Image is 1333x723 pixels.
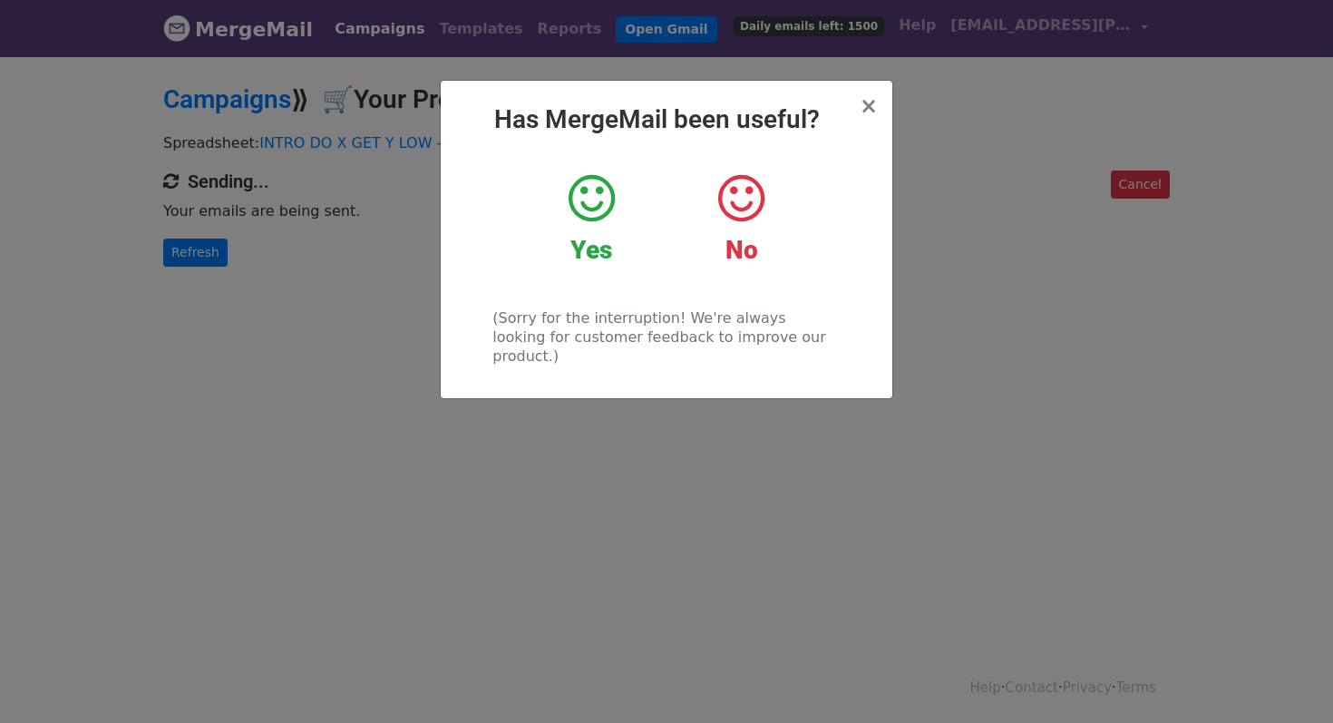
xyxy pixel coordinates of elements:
[680,171,803,266] a: No
[725,235,758,265] strong: No
[570,235,612,265] strong: Yes
[455,104,878,135] h2: Has MergeMail been useful?
[860,93,878,119] span: ×
[530,171,653,266] a: Yes
[860,95,878,117] button: Close
[492,308,840,366] p: (Sorry for the interruption! We're always looking for customer feedback to improve our product.)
